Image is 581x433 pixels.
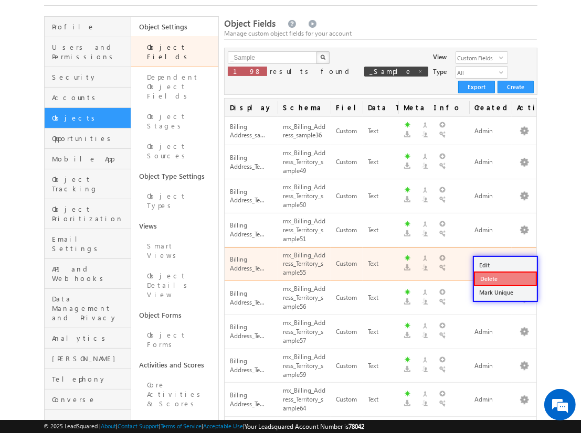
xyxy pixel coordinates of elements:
[131,375,218,414] a: Core Activities & Scores
[363,99,398,116] span: Data Type
[368,394,393,405] div: Text
[458,81,495,93] button: Export
[224,17,276,29] span: Object Fields
[52,333,129,343] span: Analytics
[131,67,218,106] a: Dependent Object Fields
[474,225,506,236] div: Admin
[44,421,365,431] span: © 2025 LeadSquared | | | | |
[283,216,325,245] div: mx_Billing_Address_Territory_sample51
[474,157,506,168] div: Admin
[52,42,129,61] span: Users and Permissions
[45,199,131,229] a: Object Prioritization
[52,234,129,253] span: Email Settings
[469,99,512,116] span: Created By
[52,294,129,322] span: Data Management and Privacy
[245,423,365,430] span: Your Leadsquared Account Number is
[55,55,176,69] div: Chat with us now
[161,423,202,429] a: Terms of Service
[52,374,129,384] span: Telephony
[131,325,218,355] a: Object Forms
[14,97,192,314] textarea: Type your message and hit 'Enter'
[233,67,262,75] span: 198
[45,369,131,389] a: Telephony
[230,188,265,204] span: Billing Address_Te...
[349,423,365,430] span: 78042
[369,67,413,75] span: _Sample
[499,69,508,75] span: select
[283,318,325,347] div: mx_Billing_Address_Territory_sample57
[368,293,393,304] div: Text
[45,328,131,349] a: Analytics
[283,352,325,381] div: mx_Billing_Address_Territory_sample59
[52,354,129,363] span: [PERSON_NAME]
[398,99,469,116] span: Meta Info
[172,5,197,30] div: Minimize live chat window
[45,229,131,259] a: Email Settings
[283,148,325,177] div: mx_Billing_Address_Territory_sample49
[368,361,393,372] div: Text
[474,394,506,405] div: Admin
[204,423,244,429] a: Acceptable Use
[434,66,447,77] div: Type
[52,113,129,123] span: Objects
[45,37,131,67] a: Users and Permissions
[225,99,278,116] span: Display Name
[368,327,393,338] div: Text
[512,99,536,116] span: Actions
[118,423,160,429] a: Contact Support
[131,216,218,236] a: Views
[230,255,265,272] span: Billing Address_Te...
[230,123,265,139] span: Billing Address_sa...
[52,154,129,164] span: Mobile App
[336,157,357,168] div: Custom
[230,289,265,306] span: Billing Address_Te...
[320,55,325,60] img: Search
[45,289,131,328] a: Data Management and Privacy
[52,22,129,31] span: Profile
[131,355,218,375] a: Activities and Scores
[52,72,129,82] span: Security
[45,67,131,88] a: Security
[368,157,393,168] div: Text
[45,149,131,169] a: Mobile App
[336,361,357,372] div: Custom
[45,88,131,108] a: Accounts
[52,175,129,193] span: Object Tracking
[52,93,129,102] span: Accounts
[230,357,265,374] span: Billing Address_Te...
[131,186,218,216] a: Object Types
[131,266,218,305] a: Object Details View
[498,81,534,93] button: Create
[336,394,357,405] div: Custom
[131,305,218,325] a: Object Forms
[336,258,357,269] div: Custom
[230,221,265,238] span: Billing Address_Te...
[474,327,506,338] div: Admin
[368,126,393,137] div: Text
[45,349,131,369] a: [PERSON_NAME]
[474,286,537,299] a: Mark Unique
[336,191,357,202] div: Custom
[131,106,218,136] a: Object Stages
[45,389,131,410] a: Converse
[131,37,218,67] a: Object Fields
[283,122,325,142] div: mx_Billing_Address_sample36
[131,236,218,266] a: Smart Views
[456,67,499,78] span: All
[45,128,131,149] a: Opportunities
[131,136,218,166] a: Object Sources
[336,293,357,304] div: Custom
[331,99,363,116] span: Field Type
[283,250,325,279] div: mx_Billing_Address_Territory_sample55
[434,51,447,62] div: View
[368,258,393,269] div: Text
[368,225,393,236] div: Text
[456,52,499,63] span: Custom Fields
[278,99,331,116] span: Schema Name
[336,126,357,137] div: Custom
[474,191,506,202] div: Admin
[270,67,353,75] span: results found
[45,169,131,199] a: Object Tracking
[52,395,129,404] span: Converse
[474,272,537,286] a: Delete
